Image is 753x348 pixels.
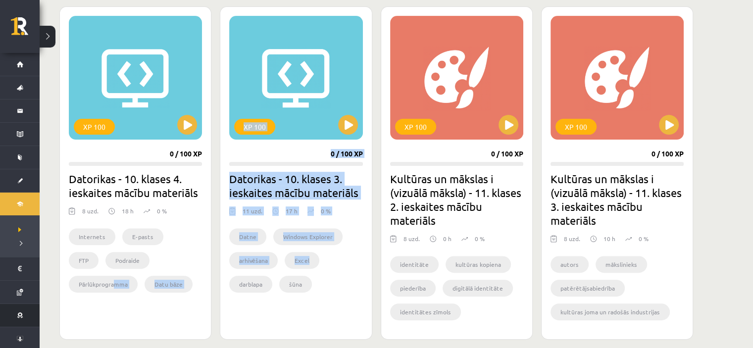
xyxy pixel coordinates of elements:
[285,252,319,269] li: Excel
[229,276,272,293] li: darblapa
[229,228,266,245] li: Datne
[321,206,331,215] p: 0 %
[446,256,511,273] li: kultūras kopiena
[390,172,523,227] h2: Kultūras un mākslas i (vizuālā māksla) - 11. klases 2. ieskaites mācību materiāls
[11,17,40,42] a: Rīgas 1. Tālmācības vidusskola
[551,172,684,227] h2: Kultūras un mākslas i (vizuālā māksla) - 11. klases 3. ieskaites mācību materiāls
[229,252,278,269] li: arhivēšana
[234,119,275,135] div: XP 100
[82,206,99,221] div: 8 uzd.
[243,206,262,221] div: 11 uzd.
[390,303,461,320] li: identitātes zīmols
[555,119,597,135] div: XP 100
[69,252,99,269] li: FTP
[390,256,439,273] li: identitāte
[390,280,436,297] li: piederība
[145,276,193,293] li: Datu bāze
[273,228,343,245] li: Windows Explorer
[551,280,625,297] li: patērētājsabiedrība
[603,234,615,243] p: 10 h
[395,119,436,135] div: XP 100
[122,206,134,215] p: 18 h
[596,256,647,273] li: mākslinieks
[157,206,167,215] p: 0 %
[229,172,362,199] h2: Datorikas - 10. klases 3. ieskaites mācību materiāls
[443,234,452,243] p: 0 h
[69,228,115,245] li: Internets
[69,172,202,199] h2: Datorikas - 10. klases 4. ieskaites mācību materiāls
[443,280,513,297] li: digitālā identitāte
[564,234,580,249] div: 8 uzd.
[403,234,420,249] div: 8 uzd.
[279,276,312,293] li: šūna
[74,119,115,135] div: XP 100
[475,234,485,243] p: 0 %
[286,206,298,215] p: 17 h
[551,303,670,320] li: kultūras joma un radošās industrijas
[105,252,150,269] li: Podraide
[69,276,138,293] li: Pārlūkprogramma
[639,234,649,243] p: 0 %
[122,228,163,245] li: E-pasts
[551,256,589,273] li: autors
